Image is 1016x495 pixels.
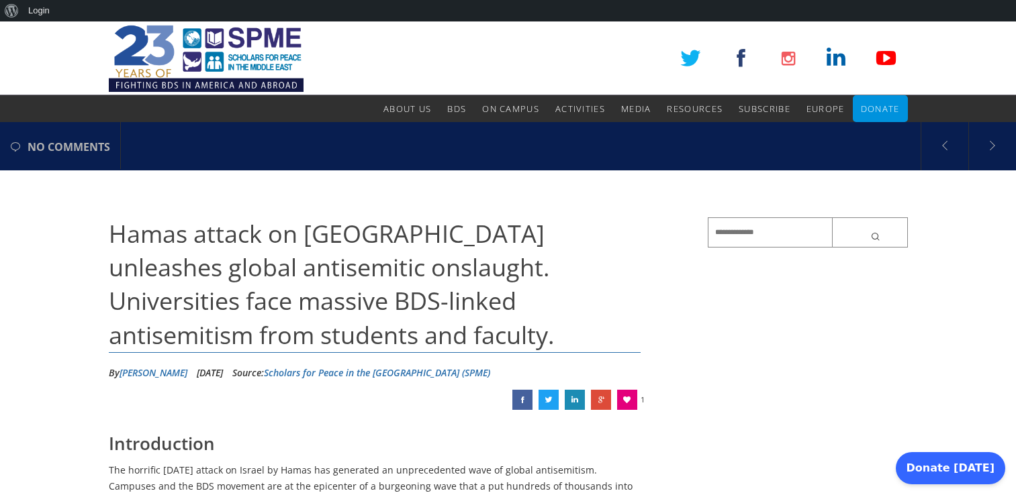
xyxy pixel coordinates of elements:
h3: Introduction [109,431,641,455]
span: Donate [861,103,900,115]
a: Activities [555,95,605,122]
span: 1 [641,390,645,410]
div: Source: [232,363,490,383]
span: On Campus [482,103,539,115]
a: Media [621,95,651,122]
span: Europe [806,103,845,115]
img: SPME [109,21,304,95]
span: BDS [447,103,466,115]
a: BDS [447,95,466,122]
span: About Us [383,103,431,115]
a: Scholars for Peace in the [GEOGRAPHIC_DATA] (SPME) [264,366,490,379]
span: Media [621,103,651,115]
a: Resources [667,95,723,122]
span: Activities [555,103,605,115]
a: About Us [383,95,431,122]
li: By [109,363,187,383]
a: Hamas attack on Gaza unleashes global antisemitic onslaught. Universities face massive BDS-linked... [512,390,533,410]
a: Subscribe [739,95,790,122]
a: Hamas attack on Gaza unleashes global antisemitic onslaught. Universities face massive BDS-linked... [565,390,585,410]
span: Resources [667,103,723,115]
a: Hamas attack on Gaza unleashes global antisemitic onslaught. Universities face massive BDS-linked... [591,390,611,410]
li: [DATE] [197,363,223,383]
span: Subscribe [739,103,790,115]
a: On Campus [482,95,539,122]
a: [PERSON_NAME] [120,366,187,379]
span: Hamas attack on [GEOGRAPHIC_DATA] unleashes global antisemitic onslaught. Universities face massi... [109,217,554,351]
a: Hamas attack on Gaza unleashes global antisemitic onslaught. Universities face massive BDS-linked... [539,390,559,410]
a: Donate [861,95,900,122]
a: Europe [806,95,845,122]
span: no comments [28,123,110,170]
